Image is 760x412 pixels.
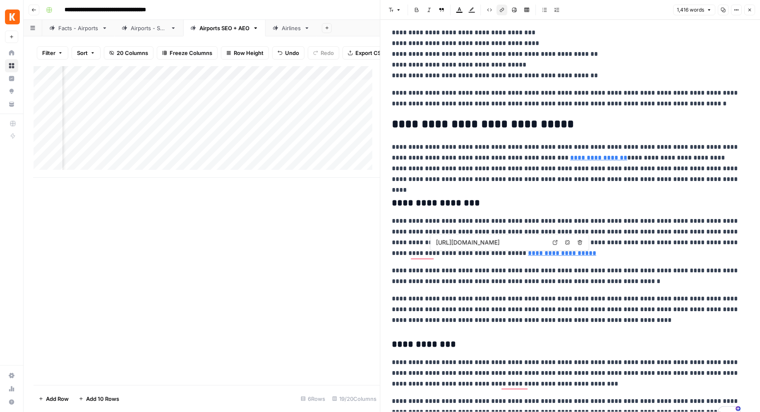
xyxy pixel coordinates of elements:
button: Filter [37,46,68,60]
button: Add 10 Rows [74,392,124,405]
span: Redo [321,49,334,57]
a: Airlines [266,20,317,36]
a: Your Data [5,98,18,111]
button: 1,416 words [673,5,715,15]
span: Filter [42,49,55,57]
div: Airports SEO + AEO [199,24,249,32]
button: Help + Support [5,395,18,409]
span: Undo [285,49,299,57]
div: Facts - Airports [58,24,98,32]
a: Airports SEO + AEO [183,20,266,36]
button: Redo [308,46,339,60]
a: Opportunities [5,85,18,98]
span: 20 Columns [117,49,148,57]
button: Workspace: Kayak [5,7,18,27]
a: Insights [5,72,18,85]
button: Add Row [34,392,74,405]
span: Sort [77,49,88,57]
span: Add 10 Rows [86,395,119,403]
span: 1,416 words [677,6,704,14]
button: Undo [272,46,304,60]
img: Kayak Logo [5,10,20,24]
button: Sort [72,46,101,60]
button: Freeze Columns [157,46,218,60]
a: Settings [5,369,18,382]
span: Add Row [46,395,69,403]
a: Browse [5,59,18,72]
a: Airports - SEO [115,20,183,36]
a: Home [5,46,18,60]
span: Freeze Columns [170,49,212,57]
div: 6 Rows [297,392,329,405]
div: Airlines [282,24,301,32]
span: Export CSV [355,49,385,57]
a: Facts - Airports [42,20,115,36]
div: 19/20 Columns [329,392,380,405]
span: Row Height [234,49,264,57]
button: 20 Columns [104,46,153,60]
div: Airports - SEO [131,24,167,32]
button: Export CSV [343,46,390,60]
a: Usage [5,382,18,395]
button: Row Height [221,46,269,60]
